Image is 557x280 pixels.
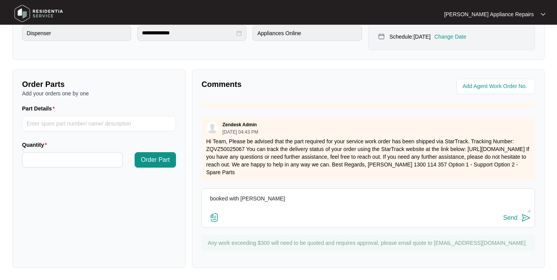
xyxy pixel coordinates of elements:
[222,122,257,128] p: Zendesk Admin
[22,153,122,167] input: Quantity
[503,213,531,223] button: Send
[142,29,235,37] input: Date Purchased
[22,141,50,149] label: Quantity
[390,33,431,41] p: Schedule: [DATE]
[444,10,534,18] p: [PERSON_NAME] Appliance Repairs
[22,116,176,131] input: Part Details
[202,79,363,90] p: Comments
[210,213,219,222] img: file-attachment-doc.svg
[12,2,66,25] img: residentia service logo
[521,213,531,222] img: send-icon.svg
[206,193,531,213] textarea: booked with [PERSON_NAME]
[541,12,545,16] img: dropdown arrow
[22,79,176,90] p: Order Parts
[22,25,131,41] input: Product Fault or Query
[378,33,385,40] img: map-pin
[207,122,218,134] img: user.svg
[135,152,176,168] button: Order Part
[253,25,362,41] input: Purchased From
[206,137,530,176] p: Hi Team, Please be advised that the part required for your service work order has been shipped vi...
[222,130,258,134] p: [DATE] 04:43 PM
[208,239,531,247] p: Any work exceeding $300 will need to be quoted and requires approval, please email quote to [EMAI...
[434,33,466,41] p: Change Date
[22,90,176,97] p: Add your orders one by one
[22,105,58,112] label: Part Details
[463,82,530,91] input: Add Agent Work Order No.
[503,214,518,221] div: Send
[141,155,170,165] span: Order Part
